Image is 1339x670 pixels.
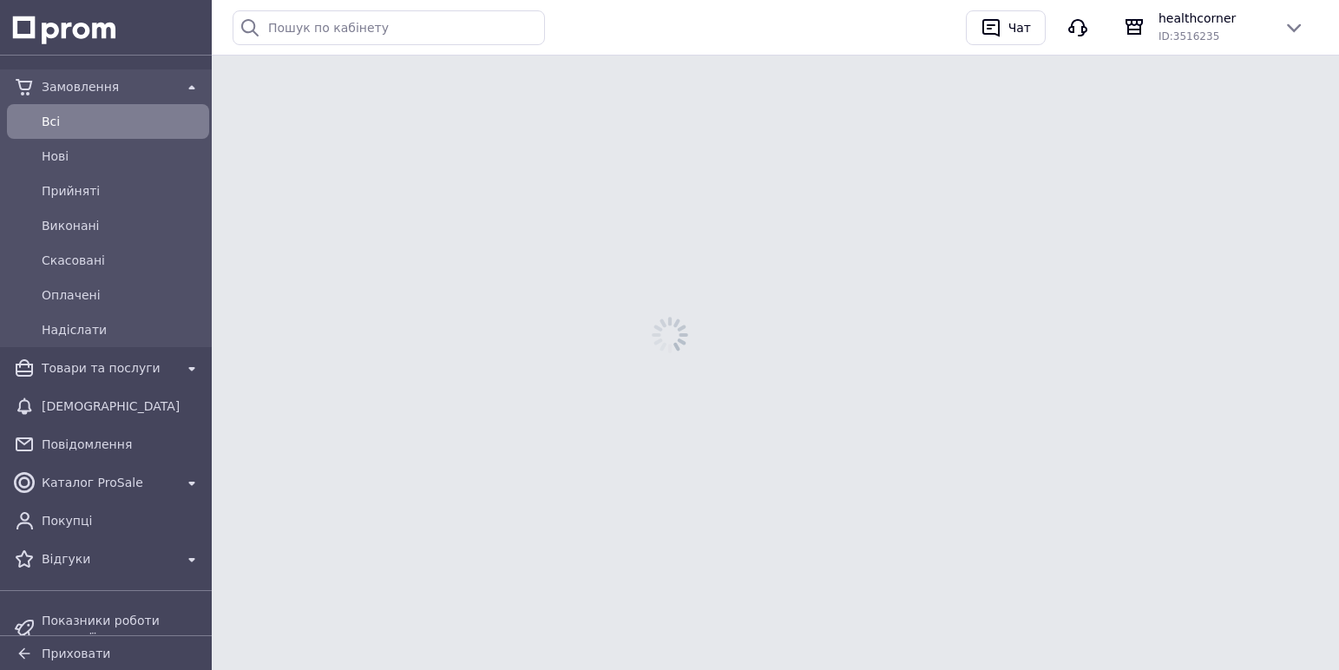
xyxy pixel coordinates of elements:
div: Чат [1005,15,1034,41]
span: Нові [42,148,202,165]
span: healthcorner [1158,10,1270,27]
span: Приховати [42,647,110,660]
span: ID: 3516235 [1158,30,1219,43]
span: Скасовані [42,252,202,269]
span: Покупці [42,512,202,529]
span: [DEMOGRAPHIC_DATA] [42,397,202,415]
span: Всi [42,113,202,130]
span: Оплачені [42,286,202,304]
span: Замовлення [42,78,174,95]
span: Виконані [42,217,202,234]
span: Відгуки [42,550,174,568]
span: Повідомлення [42,436,202,453]
input: Пошук по кабінету [233,10,545,45]
span: Показники роботи компанії [42,612,202,647]
span: Надіслати [42,321,202,338]
span: Товари та послуги [42,359,174,377]
span: Прийняті [42,182,202,200]
span: Каталог ProSale [42,474,174,491]
button: Чат [966,10,1046,45]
